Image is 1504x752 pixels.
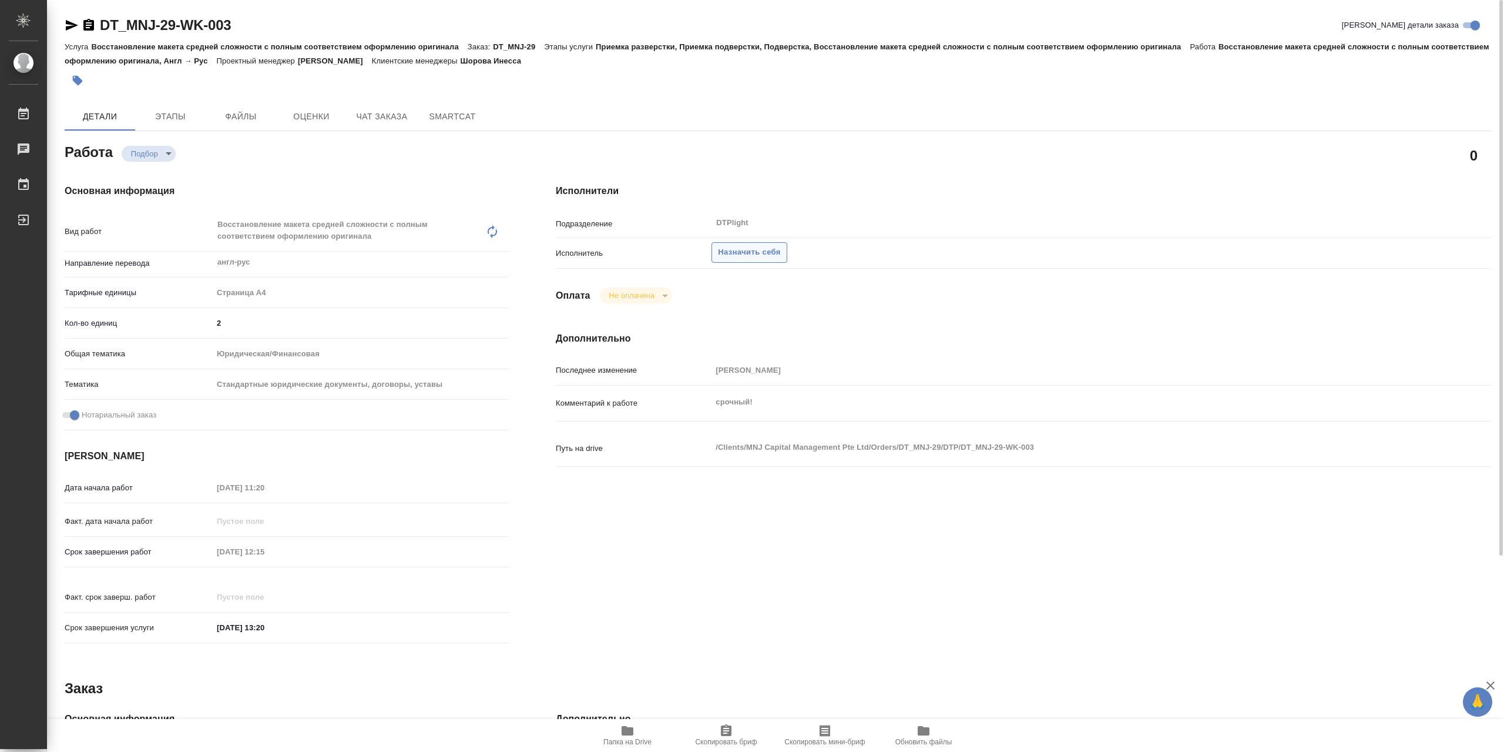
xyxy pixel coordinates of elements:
button: Не оплачена [606,290,658,300]
h2: Заказ [65,679,103,698]
span: Этапы [142,109,199,124]
button: Скопировать ссылку [82,18,96,32]
p: Последнее изменение [556,365,711,376]
input: Пустое поле [213,513,315,530]
input: Пустое поле [213,589,315,606]
input: Пустое поле [213,543,315,560]
h4: Исполнители [556,184,1491,198]
p: Шорова Инесса [461,56,530,65]
span: Обновить файлы [895,738,952,746]
div: Страница А4 [213,283,509,303]
span: Детали [72,109,128,124]
button: Скопировать ссылку для ЯМессенджера [65,18,79,32]
h4: Основная информация [65,712,509,726]
p: Факт. дата начала работ [65,516,213,527]
span: 🙏 [1468,690,1488,714]
p: Кол-во единиц [65,317,213,329]
span: Оценки [283,109,340,124]
span: Назначить себя [718,246,780,259]
button: Скопировать мини-бриф [775,719,874,752]
p: Этапы услуги [544,42,596,51]
p: Комментарий к работе [556,397,711,409]
span: Чат заказа [354,109,410,124]
input: ✎ Введи что-нибудь [213,619,315,636]
span: Папка на Drive [603,738,652,746]
p: [PERSON_NAME] [298,56,372,65]
div: Юридическая/Финансовая [213,344,509,364]
p: Восстановление макета средней сложности с полным соответствием оформлению оригинала [91,42,467,51]
h4: Основная информация [65,184,509,198]
p: Исполнитель [556,248,711,259]
span: Скопировать бриф [695,738,757,746]
p: DT_MNJ-29 [493,42,544,51]
p: Клиентские менеджеры [372,56,461,65]
p: Работа [1190,42,1218,51]
span: Файлы [213,109,269,124]
p: Тарифные единицы [65,287,213,299]
input: ✎ Введи что-нибудь [213,315,509,332]
p: Общая тематика [65,348,213,360]
textarea: срочный! [711,392,1413,412]
input: Пустое поле [213,479,315,496]
div: Подбор [122,146,176,162]
h4: Дополнительно [556,332,1491,346]
p: Вид работ [65,226,213,238]
button: Скопировать бриф [677,719,775,752]
h2: 0 [1470,145,1478,165]
p: Тематика [65,379,213,390]
div: Подбор [600,288,672,303]
p: Подразделение [556,218,711,230]
p: Факт. срок заверш. работ [65,591,213,603]
button: Добавить тэг [65,68,90,93]
button: Подбор [127,149,162,159]
span: Нотариальный заказ [82,409,156,421]
span: [PERSON_NAME] детали заказа [1342,19,1459,31]
p: Дата начала работ [65,482,213,494]
button: 🙏 [1463,687,1492,717]
button: Назначить себя [711,242,787,263]
button: Папка на Drive [578,719,677,752]
button: Обновить файлы [874,719,973,752]
p: Проектный менеджер [217,56,298,65]
span: Скопировать мини-бриф [784,738,865,746]
p: Срок завершения работ [65,546,213,558]
p: Срок завершения услуги [65,622,213,634]
h4: Дополнительно [556,712,1491,726]
div: Стандартные юридические документы, договоры, уставы [213,375,509,395]
a: DT_MNJ-29-WK-003 [100,17,231,33]
h4: [PERSON_NAME] [65,449,509,463]
textarea: /Clients/MNJ Capital Management Pte Ltd/Orders/DT_MNJ-29/DTP/DT_MNJ-29-WK-003 [711,437,1413,457]
p: Заказ: [468,42,493,51]
p: Путь на drive [556,443,711,454]
p: Направление перевода [65,258,213,269]
span: SmartCat [424,109,481,124]
p: Приемка разверстки, Приемка подверстки, Подверстка, Восстановление макета средней сложности с пол... [596,42,1190,51]
p: Услуга [65,42,91,51]
h2: Работа [65,141,113,162]
h4: Оплата [556,289,590,303]
input: Пустое поле [711,362,1413,379]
